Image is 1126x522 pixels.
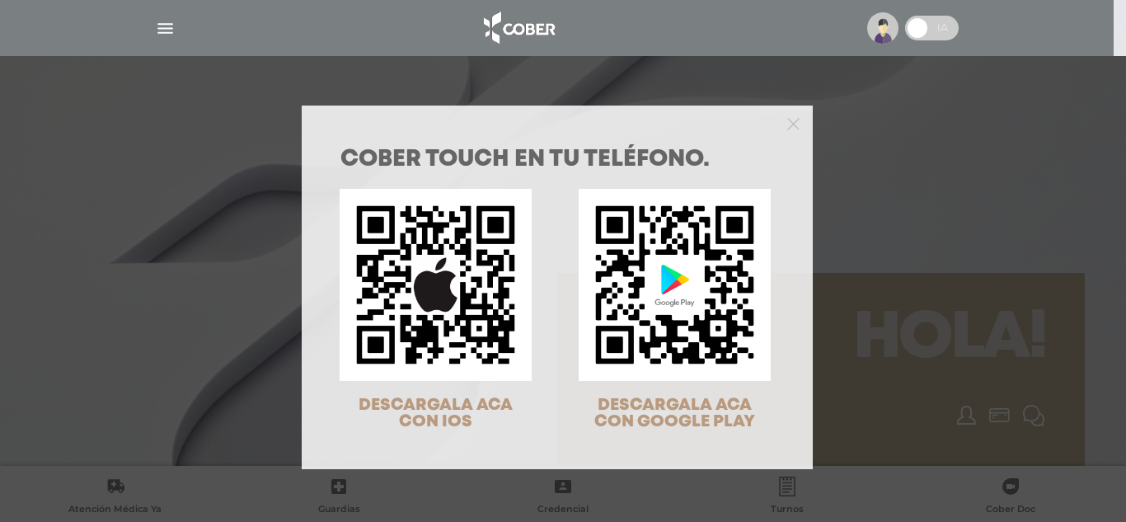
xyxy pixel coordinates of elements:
span: DESCARGALA ACA CON GOOGLE PLAY [594,397,755,430]
h1: COBER TOUCH en tu teléfono. [340,148,774,172]
img: qr-code [340,189,532,381]
img: qr-code [579,189,771,381]
span: DESCARGALA ACA CON IOS [359,397,513,430]
button: Close [787,115,800,130]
